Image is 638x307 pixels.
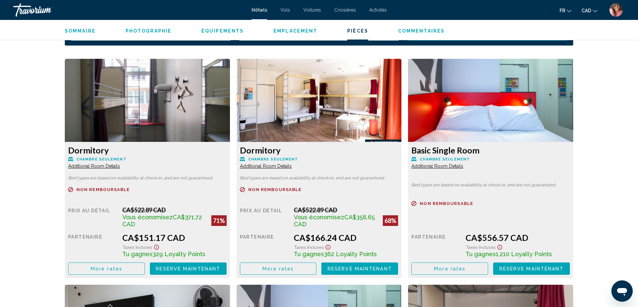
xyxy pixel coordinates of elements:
[91,266,122,271] span: More rates
[408,59,573,142] img: dc37db13-f237-4684-abf4-7f74c33a81ff.jpeg
[560,8,565,13] span: fr
[499,266,564,271] span: Reserve maintenant
[328,266,392,271] span: Reserve maintenant
[466,251,496,257] span: Tu gagnes
[411,262,488,275] button: More rates
[68,206,117,228] div: Prix au détail
[70,24,232,41] button: Check-in date: Nov 27, 2025 Check-out date: Nov 30, 2025
[294,251,324,257] span: Tu gagnes
[420,157,470,161] span: Chambre seulement
[383,215,398,226] div: 68%
[294,244,324,250] span: Taxes incluses
[68,163,120,169] span: Additional Room Details
[122,251,153,257] span: Tu gagnes
[273,28,317,34] button: Emplacement
[411,145,570,155] h3: Basic Single Room
[76,187,130,192] span: Non remboursable
[466,233,570,243] div: CA$556.57 CAD
[347,28,368,34] button: Pièces
[434,266,466,271] span: More rates
[122,244,153,250] span: Taxes incluses
[237,59,402,142] img: 3ac42b72-13bd-4298-9ba0-af69a563926d.jpeg
[582,6,597,15] button: Change currency
[303,7,321,13] a: Voitures
[68,233,117,257] div: Partenaire
[560,6,572,15] button: Change language
[263,266,294,271] span: More rates
[240,176,398,180] p: Bed types are based on availability at check-in, and are not guaranteed.
[248,187,302,192] span: Non remboursable
[582,8,591,13] span: CAD
[611,280,633,302] iframe: Bouton de lancement de la fenêtre de messagerie
[70,24,568,41] div: Search widget
[280,7,290,13] a: Vols
[294,233,398,243] div: CA$166.24 CAD
[150,262,227,275] button: Reserve maintenant
[609,3,623,17] img: Z
[248,157,298,161] span: Chambre seulement
[324,251,377,257] span: 362 Loyalty Points
[252,7,267,13] a: Hôtels
[324,243,332,250] button: Show Taxes and Fees disclaimer
[240,206,289,228] div: Prix au détail
[411,163,463,169] span: Additional Room Details
[122,214,173,221] span: Vous économisez
[240,262,317,275] button: More rates
[68,176,227,180] p: Bed types are based on availability at check-in, and are not guaranteed.
[122,206,227,214] div: CA$522.89 CAD
[294,206,398,214] div: CA$522.89 CAD
[607,3,625,17] button: User Menu
[201,28,244,34] button: Équipements
[153,251,205,257] span: 329 Loyalty Points
[68,145,227,155] h3: Dormitory
[156,266,220,271] span: Reserve maintenant
[68,262,145,275] button: More rates
[122,214,202,228] span: CA$371.72 CAD
[411,233,461,257] div: Partenaire
[420,201,473,206] span: Non remboursable
[321,262,398,275] button: Reserve maintenant
[334,7,356,13] a: Croisières
[294,214,344,221] span: Vous économisez
[122,233,227,243] div: CA$151.17 CAD
[496,243,504,250] button: Show Taxes and Fees disclaimer
[65,28,96,34] button: Sommaire
[76,157,127,161] span: Chambre seulement
[126,28,171,34] button: Photographie
[211,215,227,226] div: 71%
[496,251,552,257] span: 1,210 Loyalty Points
[398,28,445,34] button: Commentaires
[240,145,398,155] h3: Dormitory
[411,183,570,187] p: Bed types are based on availability at check-in, and are not guaranteed.
[13,3,245,17] a: Travorium
[294,214,375,228] span: CA$356.65 CAD
[153,243,160,250] button: Show Taxes and Fees disclaimer
[240,163,292,169] span: Additional Room Details
[493,262,570,275] button: Reserve maintenant
[466,244,496,250] span: Taxes incluses
[240,233,289,257] div: Partenaire
[65,59,230,142] img: 66ac6e02-31d3-4350-a470-b5e405cd45f3.jpeg
[369,7,387,13] a: Activités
